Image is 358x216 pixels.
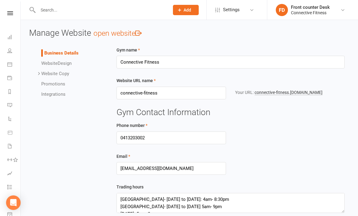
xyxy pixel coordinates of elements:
a: Assessments [7,167,21,181]
a: Calendar [7,58,21,72]
a: connective-fitness.[DOMAIN_NAME] [255,90,323,95]
a: People [7,45,21,58]
label: Gym name [117,47,140,53]
div: Your URL: [235,89,345,96]
h3: Gym Contact Information [117,108,345,117]
a: Product Sales [7,126,21,140]
label: Website URL name [117,77,156,84]
label: Email [117,153,130,160]
a: Integrations [41,91,66,97]
button: Add [173,5,199,15]
div: Open Intercom Messenger [6,195,21,210]
label: Trading hours [117,184,144,190]
span: Settings [223,3,240,17]
a: Promotions [41,81,65,87]
div: Front counter Desk [291,5,330,10]
div: Connective Fitness [291,10,330,15]
a: Payments [7,72,21,85]
a: Dashboard [7,31,21,45]
a: Business Details [44,50,79,56]
textarea: [GEOGRAPHIC_DATA]- [DATE] to [DATE]: 4am- 8:30pm [GEOGRAPHIC_DATA]- [DATE] to [DATE] 5am- 9pm [DA... [117,193,345,213]
div: FD [276,4,288,16]
a: Website Copy [41,71,69,76]
label: Phone number [117,122,147,129]
input: Search... [36,6,165,14]
a: open website [93,29,142,38]
a: Reports [7,85,21,99]
h3: Manage Website [29,28,350,38]
a: What's New [7,194,21,208]
span: Add [184,8,191,12]
a: WebsiteDesign [41,61,72,66]
span: Website [41,61,58,66]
